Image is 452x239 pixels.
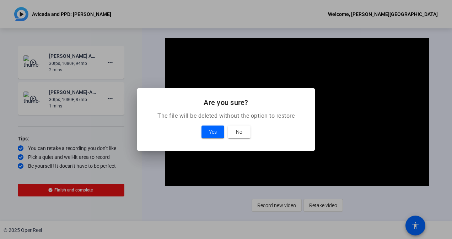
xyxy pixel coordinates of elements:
[201,126,224,138] button: Yes
[146,112,306,120] p: The file will be deleted without the option to restore
[209,128,217,136] span: Yes
[228,126,251,138] button: No
[236,128,242,136] span: No
[316,195,443,230] iframe: Drift Widget Chat Controller
[146,97,306,108] h2: Are you sure?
